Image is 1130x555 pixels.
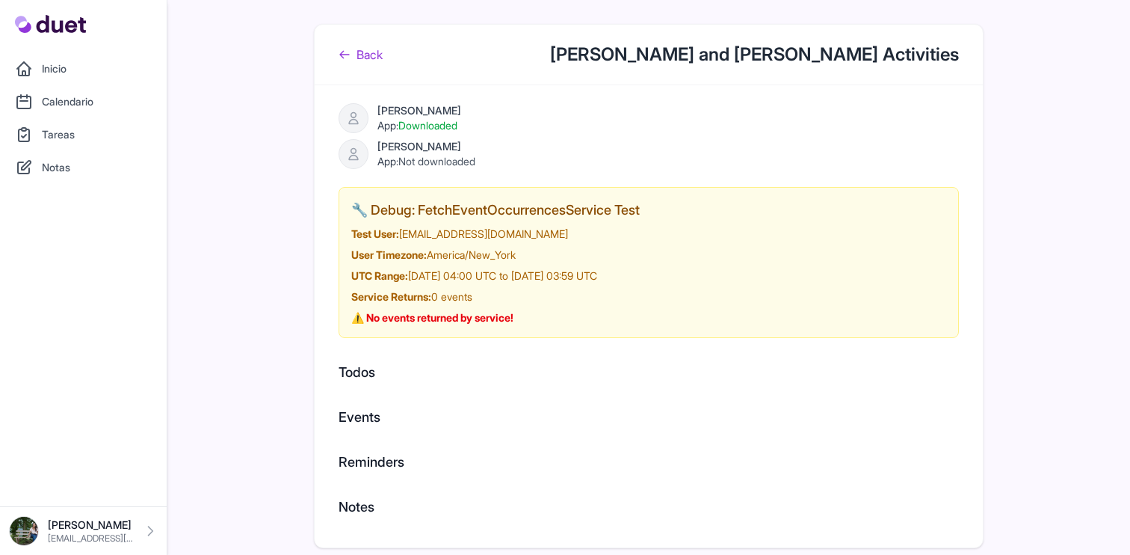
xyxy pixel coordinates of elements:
[398,155,475,168] span: Not downloaded
[48,533,134,545] p: [EMAIL_ADDRESS][DOMAIN_NAME]
[351,269,946,283] div: [DATE] 04:00 UTC to [DATE] 03:59 UTC
[351,200,946,221] h2: 🔧 Debug: FetchEventOccurrencesService Test
[9,120,158,150] a: Tareas
[351,289,946,304] div: 0 events
[351,269,408,282] strong: UTC Range:
[351,248,946,263] div: America/New_York
[351,311,513,324] strong: ⚠️ No events returned by service!
[550,43,959,67] h1: [PERSON_NAME] and [PERSON_NAME] Activities
[351,290,431,303] strong: Service Returns:
[9,516,158,546] a: [PERSON_NAME] [EMAIL_ADDRESS][DOMAIN_NAME]
[9,153,158,183] a: Notas
[351,227,946,242] div: [EMAIL_ADDRESS][DOMAIN_NAME]
[339,407,959,428] h2: Events
[339,46,383,64] a: Back
[377,154,475,169] div: App:
[377,139,475,154] div: [PERSON_NAME]
[9,87,158,117] a: Calendario
[377,103,461,118] div: [PERSON_NAME]
[9,516,39,546] img: DSC08576_Original.jpeg
[351,248,427,261] strong: User Timezone:
[9,54,158,84] a: Inicio
[351,227,399,240] strong: Test User:
[339,497,959,518] h2: Notes
[377,118,461,133] div: App:
[398,119,457,132] span: Downloaded
[339,452,959,473] h2: Reminders
[48,518,134,533] p: [PERSON_NAME]
[339,362,959,383] h2: Todos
